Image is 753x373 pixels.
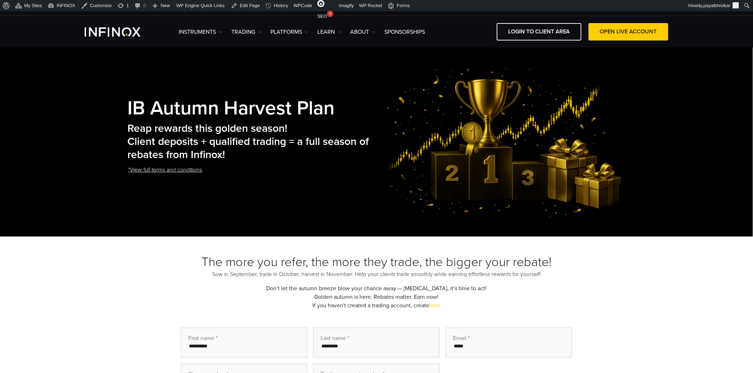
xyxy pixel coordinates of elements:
span: SEO [317,13,327,19]
span: payalbhisikar [704,3,731,8]
a: *View full terms and conditions [127,161,203,179]
div: 9 [327,11,333,17]
a: here [429,302,441,309]
a: PLATFORMS [270,28,309,36]
a: ABOUT [350,28,375,36]
a: Instruments [179,28,222,36]
a: TRADING [231,28,262,36]
a: Learn [317,28,341,36]
a: SPONSORSHIPS [384,28,425,36]
p: Sow in September, trade in October, harvest in November. Help your clients trade smoothly while e... [127,270,626,279]
h3: The more you refer, the more they trade, the bigger your rebate! [127,254,626,270]
strong: IB Autumn Harvest Plan [127,97,335,120]
a: OPEN LIVE ACCOUNT [589,23,668,40]
h2: Reap rewards this golden season! Client deposits + qualified trading = a full season of rebates f... [127,122,381,161]
a: LOGIN TO CLIENT AREA [497,23,581,40]
a: INFINOX Logo [85,27,157,37]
